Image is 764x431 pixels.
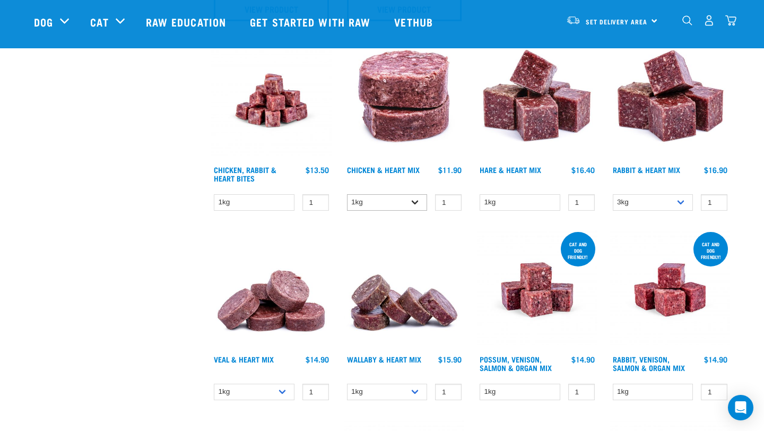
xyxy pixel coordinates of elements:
[302,194,329,211] input: 1
[561,236,595,265] div: cat and dog friendly!
[344,40,465,161] img: Chicken and Heart Medallions
[435,194,462,211] input: 1
[135,1,239,43] a: Raw Education
[725,15,736,26] img: home-icon@2x.png
[306,166,329,174] div: $13.50
[302,384,329,400] input: 1
[693,236,728,265] div: Cat and dog friendly!
[728,395,753,420] div: Open Intercom Messenger
[613,357,685,369] a: Rabbit, Venison, Salmon & Organ Mix
[480,168,541,171] a: Hare & Heart Mix
[211,40,332,161] img: Chicken Rabbit Heart 1609
[610,230,731,350] img: Rabbit Venison Salmon Organ 1688
[306,355,329,364] div: $14.90
[704,355,727,364] div: $14.90
[438,355,462,364] div: $15.90
[239,1,384,43] a: Get started with Raw
[480,357,552,369] a: Possum, Venison, Salmon & Organ Mix
[477,40,597,161] img: Pile Of Cubed Hare Heart For Pets
[566,15,580,25] img: van-moving.png
[211,230,332,350] img: 1152 Veal Heart Medallions 01
[704,166,727,174] div: $16.90
[477,230,597,350] img: Possum Venison Salmon Organ 1626
[613,168,680,171] a: Rabbit & Heart Mix
[568,384,595,400] input: 1
[610,40,731,161] img: 1087 Rabbit Heart Cubes 01
[347,168,420,171] a: Chicken & Heart Mix
[344,230,465,350] img: 1093 Wallaby Heart Medallions 01
[701,384,727,400] input: 1
[682,15,692,25] img: home-icon-1@2x.png
[704,15,715,26] img: user.png
[571,355,595,364] div: $14.90
[214,168,276,180] a: Chicken, Rabbit & Heart Bites
[701,194,727,211] input: 1
[384,1,446,43] a: Vethub
[34,14,53,30] a: Dog
[90,14,108,30] a: Cat
[571,166,595,174] div: $16.40
[568,194,595,211] input: 1
[435,384,462,400] input: 1
[347,357,421,361] a: Wallaby & Heart Mix
[586,20,647,23] span: Set Delivery Area
[438,166,462,174] div: $11.90
[214,357,274,361] a: Veal & Heart Mix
